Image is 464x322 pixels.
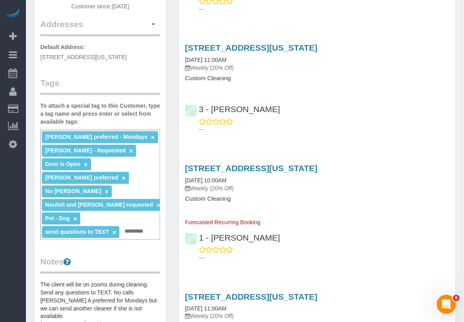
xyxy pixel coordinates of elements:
[199,254,450,262] p: ---
[73,215,77,222] a: ×
[45,134,147,140] span: [PERSON_NAME] preferred - Mondays
[84,161,87,168] a: ×
[122,175,125,182] a: ×
[45,215,69,221] span: Pet - Dog
[40,43,85,51] label: Default Address:
[185,184,450,192] p: Weekly (20% Off)
[129,148,133,154] a: ×
[185,305,226,312] a: [DATE] 11:00AM
[185,164,317,173] a: [STREET_ADDRESS][US_STATE]
[185,75,450,82] h4: Custom Cleaning
[113,229,116,236] a: ×
[40,102,160,126] label: To attach a special tag to this Customer, type a tag name and press enter or select from availabl...
[45,201,153,208] span: Noufoh and [PERSON_NAME] requested
[45,229,109,235] span: send questions to TEXT
[185,196,450,202] h4: Custom Cleaning
[185,292,317,301] a: [STREET_ADDRESS][US_STATE]
[437,295,456,314] iframe: Intercom live chat
[185,312,450,320] p: Weekly (20% Off)
[185,219,260,225] span: Forecasted Recurring Booking
[157,202,160,209] a: ×
[5,8,21,19] img: Automaid Logo
[71,3,129,10] span: Customer since [DATE]
[185,57,226,63] a: [DATE] 11:00AM
[199,125,450,133] p: ---
[453,295,460,301] span: 6
[185,43,317,52] a: [STREET_ADDRESS][US_STATE]
[40,54,127,60] span: [STREET_ADDRESS][US_STATE]
[105,188,108,195] a: ×
[40,77,160,95] legend: Tags
[151,134,155,141] a: ×
[40,256,160,274] legend: Notes
[45,188,101,194] span: No [PERSON_NAME]
[185,177,226,184] a: [DATE] 10:00AM
[185,105,280,114] a: 3 - [PERSON_NAME]
[185,233,280,242] a: 1 - [PERSON_NAME]
[185,64,450,72] p: Weekly (20% Off)
[199,5,450,13] p: ---
[45,174,118,181] span: [PERSON_NAME] preferred
[45,161,80,167] span: Door is Open
[45,147,125,154] span: [PERSON_NAME] - Requested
